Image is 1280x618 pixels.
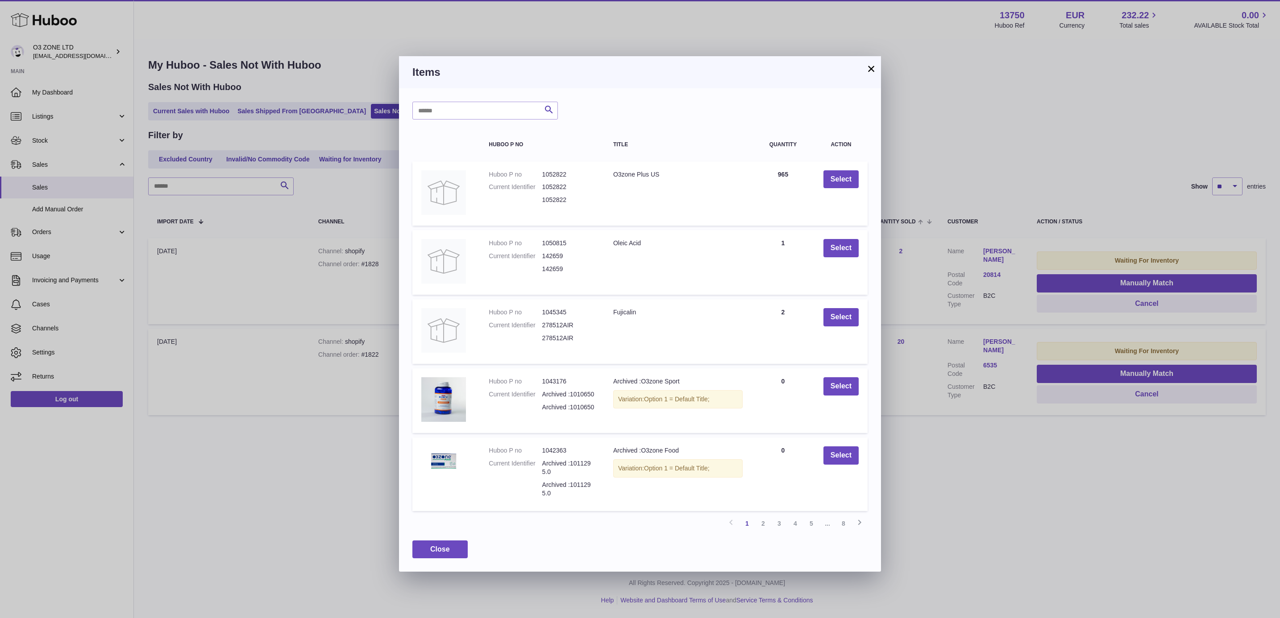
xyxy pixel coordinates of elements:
[613,308,743,317] div: Fujicalin
[489,446,542,455] dt: Huboo P no
[787,515,803,531] a: 4
[803,515,819,531] a: 5
[542,252,595,260] dd: 142659
[542,459,595,476] dd: Archived :1011295.0
[823,377,859,396] button: Select
[542,308,595,317] dd: 1045345
[815,133,868,157] th: Action
[823,446,859,465] button: Select
[542,377,595,386] dd: 1043176
[823,308,859,326] button: Select
[835,515,852,531] a: 8
[489,183,542,191] dt: Current Identifier
[421,377,466,422] img: Archived :O3zone Sport
[752,437,815,511] td: 0
[542,446,595,455] dd: 1042363
[489,170,542,179] dt: Huboo P no
[819,515,835,531] span: ...
[604,133,752,157] th: Title
[542,334,595,342] dd: 278512AIR
[489,252,542,260] dt: Current Identifier
[613,390,743,408] div: Variation:
[542,481,595,498] dd: Archived :1011295.0
[542,196,595,204] dd: 1052822
[542,265,595,273] dd: 142659
[823,170,859,189] button: Select
[542,390,595,399] dd: Archived :1010650
[542,403,595,412] dd: Archived :1010650
[613,239,743,247] div: Oleic Acid
[752,230,815,295] td: 1
[489,239,542,247] dt: Huboo P no
[613,377,743,386] div: Archived :O3zone Sport
[480,133,604,157] th: Huboo P no
[752,133,815,157] th: Quantity
[644,465,710,472] span: Option 1 = Default Title;
[421,239,466,284] img: Oleic Acid
[489,377,542,386] dt: Huboo P no
[412,540,468,559] button: Close
[613,459,743,478] div: Variation:
[489,459,542,476] dt: Current Identifier
[489,308,542,317] dt: Huboo P no
[489,390,542,399] dt: Current Identifier
[430,545,450,553] span: Close
[421,308,466,353] img: Fujicalin
[542,183,595,191] dd: 1052822
[752,299,815,364] td: 2
[613,446,743,455] div: Archived :O3zone Food
[771,515,787,531] a: 3
[823,239,859,257] button: Select
[644,396,710,403] span: Option 1 = Default Title;
[421,446,466,475] img: Archived :O3zone Food
[752,368,815,433] td: 0
[421,170,466,215] img: O3zone Plus US
[613,170,743,179] div: O3zone Plus US
[866,63,877,74] button: ×
[489,321,542,330] dt: Current Identifier
[542,321,595,330] dd: 278512AIR
[752,161,815,226] td: 965
[755,515,771,531] a: 2
[412,65,868,79] h3: Items
[542,170,595,179] dd: 1052822
[739,515,755,531] a: 1
[542,239,595,247] dd: 1050815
